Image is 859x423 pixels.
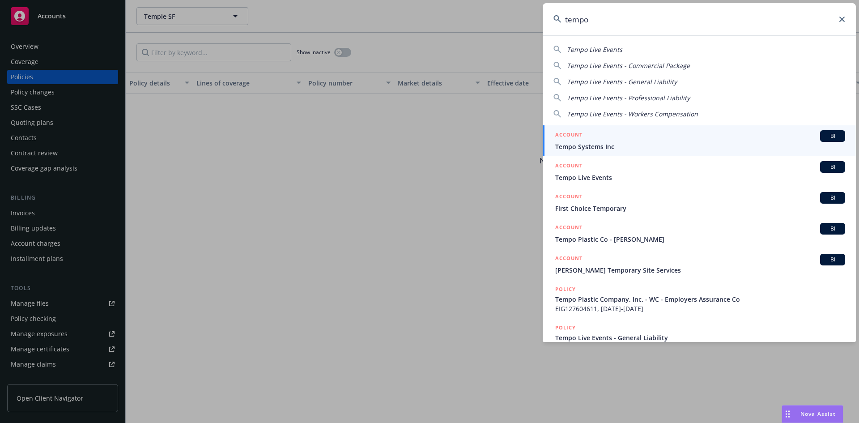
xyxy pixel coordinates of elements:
button: Nova Assist [782,405,843,423]
span: Tempo Live Events - Commercial Package [567,61,690,70]
span: BI [824,163,842,171]
a: POLICYTempo Plastic Company, Inc. - WC - Employers Assurance CoEIG127604611, [DATE]-[DATE] [543,280,856,318]
h5: POLICY [555,285,576,294]
span: EIG127604611, [DATE]-[DATE] [555,304,845,313]
a: POLICYTempo Live Events - General Liability [543,318,856,357]
span: BI [824,194,842,202]
h5: POLICY [555,323,576,332]
a: ACCOUNTBITempo Plastic Co - [PERSON_NAME] [543,218,856,249]
a: ACCOUNTBIFirst Choice Temporary [543,187,856,218]
a: ACCOUNTBITempo Live Events [543,156,856,187]
a: ACCOUNTBI[PERSON_NAME] Temporary Site Services [543,249,856,280]
span: [PERSON_NAME] Temporary Site Services [555,265,845,275]
input: Search... [543,3,856,35]
h5: ACCOUNT [555,130,583,141]
span: Tempo Live Events [555,173,845,182]
span: Tempo Live Events [567,45,622,54]
span: BI [824,132,842,140]
span: Tempo Plastic Company, Inc. - WC - Employers Assurance Co [555,295,845,304]
h5: ACCOUNT [555,192,583,203]
span: BI [824,225,842,233]
h5: ACCOUNT [555,223,583,234]
span: Tempo Systems Inc [555,142,845,151]
a: ACCOUNTBITempo Systems Inc [543,125,856,156]
h5: ACCOUNT [555,161,583,172]
span: BI [824,256,842,264]
div: Drag to move [782,406,793,423]
span: Tempo Live Events - Workers Compensation [567,110,698,118]
span: Tempo Live Events - General Liability [567,77,677,86]
span: Tempo Live Events - Professional Liability [567,94,690,102]
span: Tempo Plastic Co - [PERSON_NAME] [555,235,845,244]
h5: ACCOUNT [555,254,583,265]
span: Tempo Live Events - General Liability [555,333,845,342]
span: Nova Assist [800,410,836,418]
span: First Choice Temporary [555,204,845,213]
